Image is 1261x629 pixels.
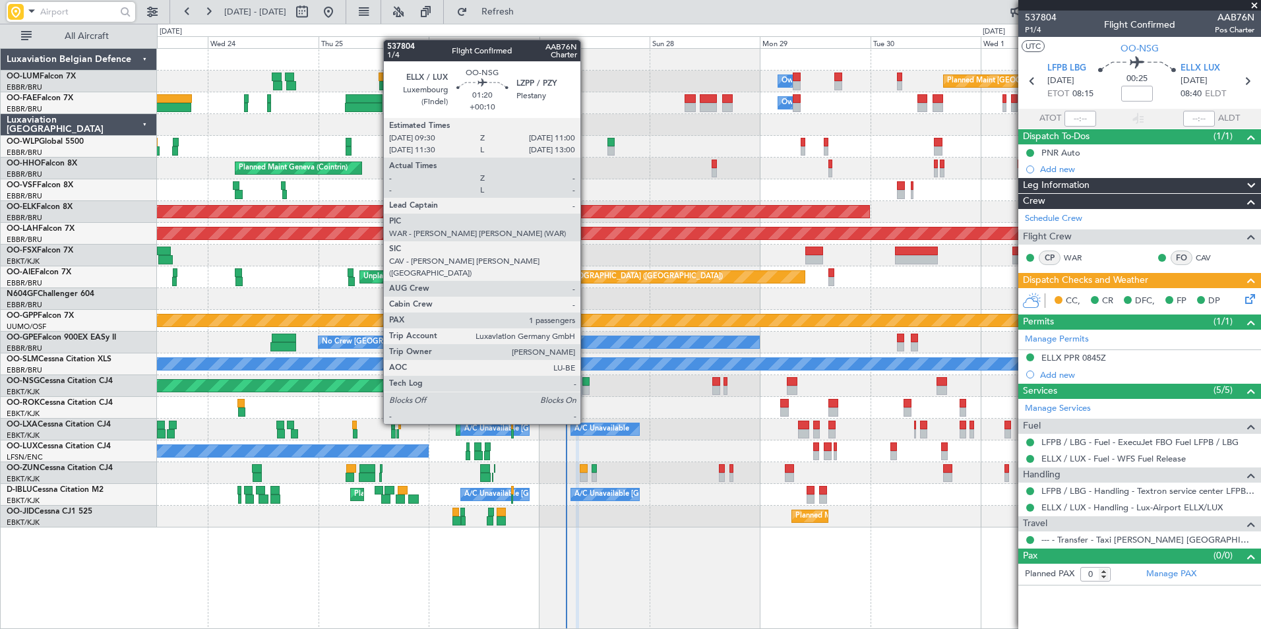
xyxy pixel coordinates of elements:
a: --- - Transfer - Taxi [PERSON_NAME] [GEOGRAPHIC_DATA] [1041,534,1254,545]
span: (1/1) [1214,314,1233,328]
span: LFPB LBG [1047,62,1086,75]
a: OO-FSXFalcon 7X [7,247,73,255]
span: OO-FSX [7,247,37,255]
span: OO-HHO [7,160,41,167]
div: PNR Auto [1041,147,1080,158]
a: OO-ROKCessna Citation CJ4 [7,399,113,407]
a: OO-AIEFalcon 7X [7,268,71,276]
a: EBBR/BRU [7,191,42,201]
div: A/C Unavailable [GEOGRAPHIC_DATA] ([GEOGRAPHIC_DATA] National) [464,485,710,504]
span: ATOT [1039,112,1061,125]
span: Handling [1023,467,1061,483]
a: OO-GPPFalcon 7X [7,312,74,320]
a: ELLX / LUX - Fuel - WFS Fuel Release [1041,453,1186,464]
div: A/C Unavailable [GEOGRAPHIC_DATA]-[GEOGRAPHIC_DATA] [574,485,785,504]
a: D-IBLUCessna Citation M2 [7,486,104,494]
span: OO-GPE [7,334,38,342]
span: OO-NSG [7,377,40,385]
div: [DATE] [983,26,1005,38]
a: ELLX / LUX - Handling - Lux-Airport ELLX/LUX [1041,502,1223,513]
input: --:-- [1064,111,1096,127]
div: Unplanned Maint Amsterdam (Schiphol) [363,267,497,287]
a: EBKT/KJK [7,387,40,397]
a: EBKT/KJK [7,496,40,506]
button: Refresh [450,1,530,22]
span: Travel [1023,516,1047,531]
a: OO-VSFFalcon 8X [7,181,73,189]
a: EBKT/KJK [7,474,40,484]
span: OO-ZUN [7,464,40,472]
span: P1/4 [1025,24,1057,36]
div: AOG Maint [US_STATE] ([GEOGRAPHIC_DATA]) [407,93,567,113]
span: OO-FAE [7,94,37,102]
div: ELLX PPR 0845Z [1041,352,1106,363]
div: Owner Melsbroek Air Base [782,71,871,91]
div: A/C Unavailable [574,419,629,439]
a: EBKT/KJK [7,518,40,527]
a: EBBR/BRU [7,300,42,310]
div: FO [1171,251,1192,265]
span: ETOT [1047,88,1069,101]
div: CP [1039,251,1061,265]
a: LFPB / LBG - Handling - Textron service center LFPB / LBG [1041,485,1254,496]
a: OO-NSGCessna Citation CJ4 [7,377,113,385]
div: Wed 24 [208,36,318,48]
a: EBBR/BRU [7,365,42,375]
span: OO-VSF [7,181,37,189]
a: Manage Services [1025,402,1091,415]
span: OO-GPP [7,312,38,320]
a: N604GFChallenger 604 [7,290,94,298]
div: Owner Melsbroek Air Base [782,93,871,113]
span: OO-WLP [7,138,39,146]
span: OO-ELK [7,203,36,211]
div: Planned Maint Kortrijk-[GEOGRAPHIC_DATA] [483,398,636,417]
a: OO-GPEFalcon 900EX EASy II [7,334,116,342]
span: DP [1208,295,1220,308]
input: Airport [40,2,116,22]
span: D-IBLU [7,486,32,494]
span: AAB76N [1215,11,1254,24]
span: Refresh [470,7,526,16]
a: OO-ZUNCessna Citation CJ4 [7,464,113,472]
div: No Crew [GEOGRAPHIC_DATA] ([GEOGRAPHIC_DATA] National) [322,332,543,352]
span: ALDT [1218,112,1240,125]
span: Leg Information [1023,178,1090,193]
span: OO-AIE [7,268,35,276]
label: Planned PAX [1025,568,1074,581]
span: 537804 [1025,11,1057,24]
a: EBBR/BRU [7,104,42,114]
span: Pos Charter [1215,24,1254,36]
span: [DATE] [1181,75,1208,88]
span: ELDT [1205,88,1226,101]
span: Permits [1023,314,1054,330]
button: All Aircraft [15,26,143,47]
span: Dispatch Checks and Weather [1023,273,1148,288]
span: N604GF [7,290,38,298]
a: OO-JIDCessna CJ1 525 [7,508,92,516]
span: CR [1102,295,1113,308]
a: OO-LUMFalcon 7X [7,73,76,80]
div: Planned Maint Kortrijk-[GEOGRAPHIC_DATA] [795,506,949,526]
div: Fri 26 [429,36,539,48]
span: OO-LXA [7,421,38,429]
a: EBBR/BRU [7,278,42,288]
span: (5/5) [1214,383,1233,397]
div: Planned Maint Geneva (Cointrin) [239,158,348,178]
span: [DATE] [1047,75,1074,88]
span: OO-SLM [7,355,38,363]
span: ELLX LUX [1181,62,1220,75]
a: OO-FAEFalcon 7X [7,94,73,102]
span: OO-LUX [7,442,38,450]
a: Manage PAX [1146,568,1196,581]
span: Pax [1023,549,1037,564]
button: UTC [1022,40,1045,52]
span: All Aircraft [34,32,139,41]
div: Add new [1040,164,1254,175]
a: EBKT/KJK [7,409,40,419]
span: 08:15 [1072,88,1093,101]
span: Fuel [1023,419,1041,434]
span: OO-LAH [7,225,38,233]
span: Services [1023,384,1057,399]
a: UUMO/OSF [7,322,46,332]
a: CAV [1196,252,1225,264]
